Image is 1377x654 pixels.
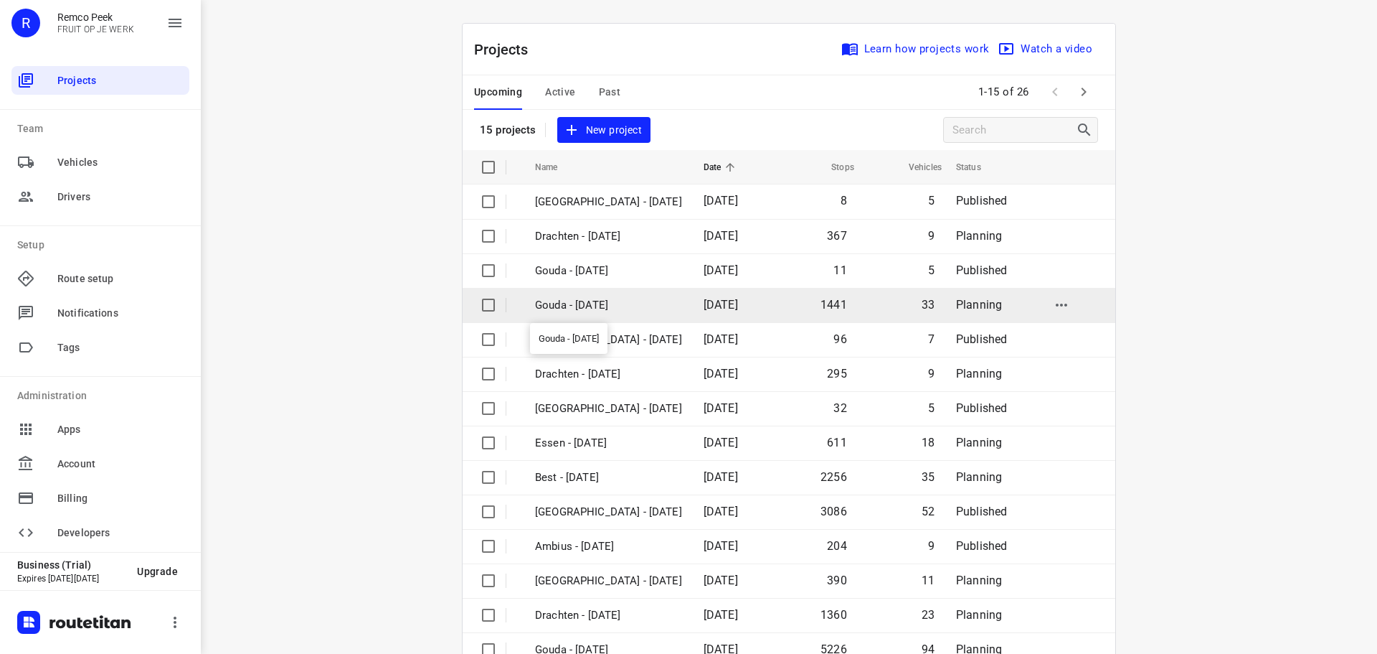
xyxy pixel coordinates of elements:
[137,566,178,577] span: Upgrade
[535,470,682,486] p: Best - Monday
[827,229,847,243] span: 367
[126,559,189,584] button: Upgrade
[535,194,682,210] p: Gemeente Rotterdam - Thursday
[474,83,522,101] span: Upcoming
[535,297,682,314] p: Gouda - [DATE]
[11,299,189,327] div: Notifications
[827,436,847,449] span: 611
[820,470,847,484] span: 2256
[535,159,577,176] span: Name
[827,539,847,553] span: 204
[827,367,847,380] span: 295
[17,559,126,571] p: Business (Trial)
[535,435,682,452] p: Essen - Monday
[11,518,189,547] div: Developers
[57,491,184,506] span: Billing
[57,340,184,355] span: Tags
[57,73,184,88] span: Projects
[557,117,650,144] button: New project
[956,608,1002,622] span: Planning
[704,539,738,553] span: [DATE]
[57,11,134,23] p: Remco Peek
[704,436,738,449] span: [DATE]
[704,574,738,587] span: [DATE]
[956,229,1002,243] span: Planning
[704,470,738,484] span: [DATE]
[956,159,1000,176] span: Status
[890,159,942,176] span: Vehicles
[11,148,189,177] div: Vehicles
[11,66,189,95] div: Projects
[841,194,847,207] span: 8
[545,83,575,101] span: Active
[928,332,934,346] span: 7
[57,190,184,205] span: Drivers
[952,119,1076,141] input: Search projects
[57,422,184,437] span: Apps
[704,263,738,277] span: [DATE]
[11,415,189,444] div: Apps
[928,367,934,380] span: 9
[922,505,934,518] span: 52
[928,229,934,243] span: 9
[956,574,1002,587] span: Planning
[599,83,621,101] span: Past
[956,470,1002,484] span: Planning
[922,436,934,449] span: 18
[11,182,189,211] div: Drivers
[480,123,536,136] p: 15 projects
[535,366,682,383] p: Drachten - Tuesday
[11,9,40,37] div: R
[704,298,738,312] span: [DATE]
[1076,121,1097,139] div: Search
[17,238,189,253] p: Setup
[956,298,1002,312] span: Planning
[704,332,738,346] span: [DATE]
[827,574,847,587] span: 390
[956,194,1008,207] span: Published
[704,505,738,518] span: [DATE]
[17,121,189,136] p: Team
[833,263,846,277] span: 11
[928,263,934,277] span: 5
[956,332,1008,346] span: Published
[956,401,1008,415] span: Published
[535,401,682,417] p: Gemeente Rotterdam - Monday
[956,539,1008,553] span: Published
[956,505,1008,518] span: Published
[922,298,934,312] span: 33
[704,608,738,622] span: [DATE]
[704,194,738,207] span: [DATE]
[922,574,934,587] span: 11
[833,332,846,346] span: 96
[535,228,682,245] p: Drachten - Wednesday
[535,504,682,520] p: Zwolle - Monday
[57,24,134,34] p: FRUIT OP JE WERK
[928,539,934,553] span: 9
[833,401,846,415] span: 32
[57,525,184,541] span: Developers
[704,229,738,243] span: [DATE]
[57,271,184,286] span: Route setup
[956,263,1008,277] span: Published
[535,332,682,348] p: Gemeente Rotterdam - Tuesday
[956,367,1002,380] span: Planning
[535,538,682,555] p: Ambius - Monday
[535,263,682,279] p: Gouda - Wednesday
[57,155,184,170] span: Vehicles
[474,39,540,60] p: Projects
[535,573,682,589] p: Antwerpen - Monday
[535,607,682,624] p: Drachten - Monday
[813,159,854,176] span: Stops
[922,608,934,622] span: 23
[11,484,189,513] div: Billing
[11,333,189,362] div: Tags
[1069,78,1098,106] span: Next Page
[922,470,934,484] span: 35
[704,401,738,415] span: [DATE]
[11,449,189,478] div: Account
[17,388,189,403] p: Administration
[704,159,740,176] span: Date
[704,367,738,380] span: [DATE]
[1041,78,1069,106] span: Previous Page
